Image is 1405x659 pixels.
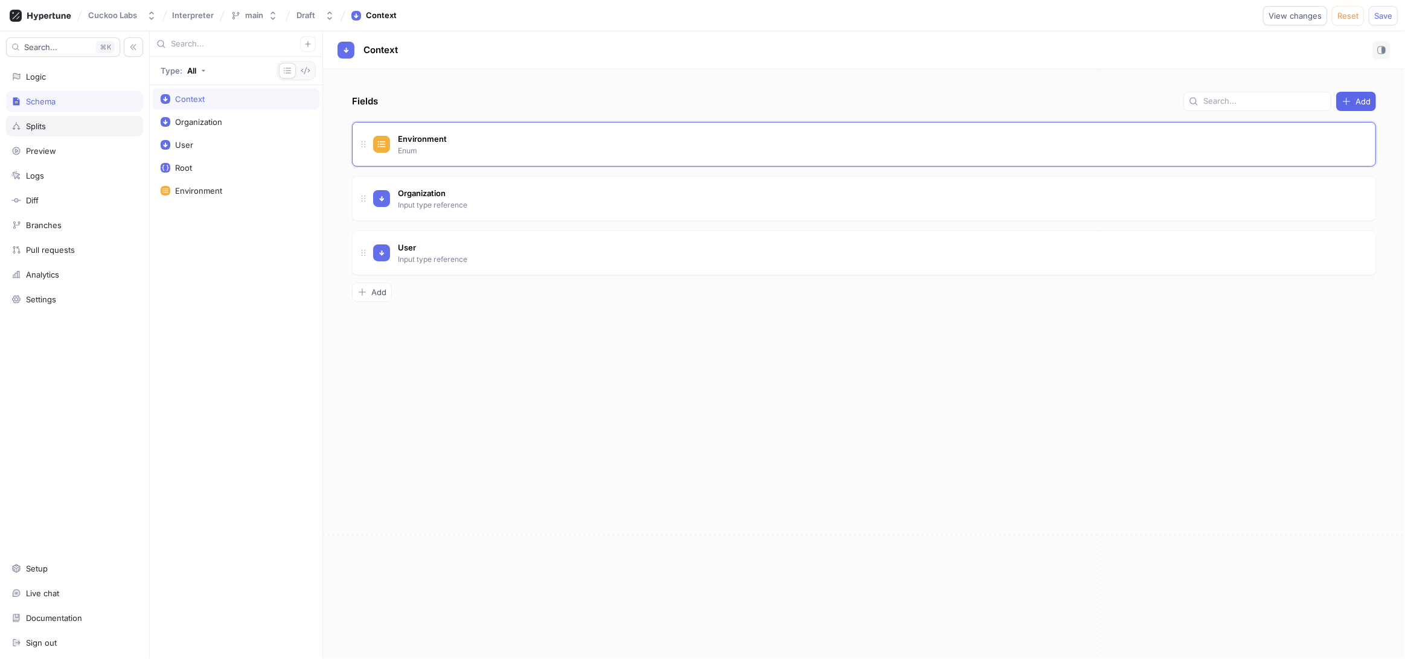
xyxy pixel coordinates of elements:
[226,5,283,25] button: main
[161,67,182,75] p: Type:
[26,564,48,573] div: Setup
[398,254,467,265] p: Input type reference
[175,117,222,127] div: Organization
[1337,12,1359,19] span: Reset
[26,121,46,131] div: Splits
[398,134,447,144] span: Environment
[1336,92,1376,111] button: Add
[26,270,59,279] div: Analytics
[1374,12,1392,19] span: Save
[26,146,56,156] div: Preview
[371,288,386,296] span: Add
[171,38,300,50] input: Search...
[398,188,446,198] span: Organization
[26,171,44,180] div: Logs
[26,245,75,255] div: Pull requests
[6,608,143,628] a: Documentation
[398,145,417,156] p: Enum
[366,10,397,22] div: Context
[26,294,56,304] div: Settings
[26,97,56,106] div: Schema
[175,140,193,150] div: User
[296,10,315,21] div: Draft
[352,95,378,109] p: Fields
[26,220,62,230] div: Branches
[26,72,46,81] div: Logic
[96,41,115,53] div: K
[1263,6,1327,25] button: View changes
[1269,12,1322,19] span: View changes
[24,43,57,51] span: Search...
[1203,95,1326,107] input: Search...
[83,5,161,25] button: Cuckoo Labs
[363,43,398,57] p: Context
[398,200,467,211] p: Input type reference
[26,638,57,648] div: Sign out
[88,10,137,21] div: Cuckoo Labs
[172,11,214,19] span: Interpreter
[175,186,222,196] div: Environment
[26,196,39,205] div: Diff
[156,61,210,80] button: Type: All
[26,588,59,598] div: Live chat
[352,282,392,302] button: Add
[398,243,416,252] span: User
[1355,98,1371,105] span: Add
[175,163,192,173] div: Root
[1369,6,1398,25] button: Save
[187,67,196,75] div: All
[245,10,263,21] div: main
[26,613,82,623] div: Documentation
[175,94,205,104] div: Context
[1332,6,1364,25] button: Reset
[6,37,120,57] button: Search...K
[292,5,339,25] button: Draft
